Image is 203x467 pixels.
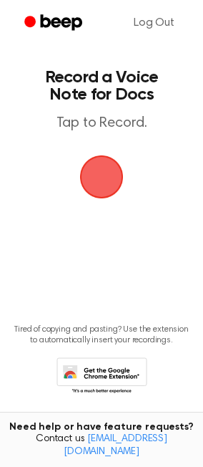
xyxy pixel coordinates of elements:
a: Beep [14,9,95,37]
img: Beep Logo [80,155,123,198]
p: Tired of copying and pasting? Use the extension to automatically insert your recordings. [11,324,192,346]
span: Contact us [9,433,194,458]
a: Log Out [119,6,189,40]
h1: Record a Voice Note for Docs [26,69,177,103]
p: Tap to Record. [26,115,177,133]
a: [EMAIL_ADDRESS][DOMAIN_NAME] [64,434,167,457]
